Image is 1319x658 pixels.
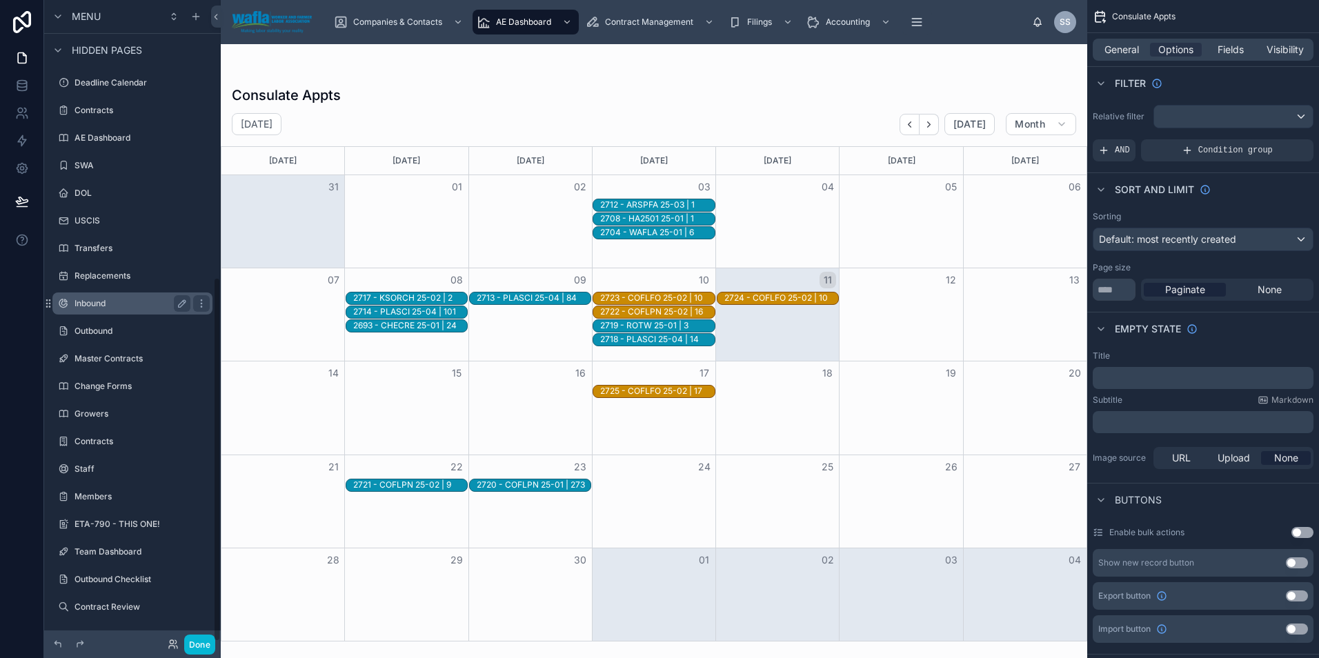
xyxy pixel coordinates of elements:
[943,365,960,381] button: 19
[600,226,694,239] div: 2704 - WAFLA 25-01 | 6
[696,365,713,381] button: 17
[353,479,451,490] div: 2721 - COFLPN 25-02 | 9
[323,7,1032,37] div: scrollable content
[353,306,456,317] div: 2714 - PLASCI 25-04 | 101
[325,365,341,381] button: 14
[572,179,588,195] button: 02
[52,541,212,563] a: Team Dashboard
[75,491,210,502] label: Members
[600,386,702,397] div: 2725 - COFLFO 25-02 | 17
[696,272,713,288] button: 10
[1258,283,1282,297] span: None
[600,385,702,397] div: 2725 - COFLFO 25-02 | 17
[353,17,442,28] span: Companies & Contacts
[600,292,703,303] div: 2723 - COFLFO 25-02 | 10
[600,213,694,224] div: 2708 - HA2501 25-01 | 1
[448,272,465,288] button: 08
[232,11,312,33] img: App logo
[52,72,212,94] a: Deadline Calendar
[1067,365,1083,381] button: 20
[1098,624,1151,635] span: Import button
[1109,527,1184,538] label: Enable bulk actions
[75,601,210,612] label: Contract Review
[1060,17,1071,28] span: SS
[600,333,699,346] div: 2718 - PLASCI 25-04 | 14
[600,320,688,331] div: 2719 - ROTW 25-01 | 3
[353,319,457,332] div: 2693 - CHECRE 25-01 | 24
[1258,395,1313,406] a: Markdown
[1093,211,1121,222] label: Sorting
[820,272,836,288] button: 11
[1093,350,1110,361] label: Title
[1112,11,1176,22] span: Consulate Appts
[820,179,836,195] button: 04
[572,272,588,288] button: 09
[477,292,577,303] div: 2713 - PLASCI 25-04 | 84
[353,320,457,331] div: 2693 - CHECRE 25-01 | 24
[600,306,703,318] div: 2722 - COFLPN 25-02 | 16
[600,306,703,317] div: 2722 - COFLPN 25-02 | 16
[1165,283,1205,297] span: Paginate
[52,486,212,508] a: Members
[52,320,212,342] a: Outbound
[1115,493,1162,507] span: Buttons
[75,243,210,254] label: Transfers
[582,10,721,34] a: Contract Management
[724,10,800,34] a: Filings
[353,479,451,491] div: 2721 - COFLPN 25-02 | 9
[1093,452,1148,463] label: Image source
[52,430,212,452] a: Contracts
[600,199,695,211] div: 2712 - ARSPFA 25-03 | 1
[1158,43,1193,57] span: Options
[600,292,703,304] div: 2723 - COFLFO 25-02 | 10
[1115,145,1130,156] span: AND
[572,459,588,475] button: 23
[1093,411,1313,433] div: scrollable content
[477,479,585,491] div: 2720 - COFLPN 25-01 | 273
[75,270,210,281] label: Replacements
[52,210,212,232] a: USCIS
[1271,395,1313,406] span: Markdown
[75,463,210,475] label: Staff
[1093,228,1313,251] button: Default: most recently created
[600,319,688,332] div: 2719 - ROTW 25-01 | 3
[1098,557,1194,568] div: Show new record button
[1067,459,1083,475] button: 27
[75,436,210,447] label: Contracts
[1067,552,1083,568] button: 04
[52,154,212,177] a: SWA
[325,459,341,475] button: 21
[75,105,210,116] label: Contracts
[572,552,588,568] button: 30
[477,479,585,490] div: 2720 - COFLPN 25-01 | 273
[826,17,870,28] span: Accounting
[75,546,210,557] label: Team Dashboard
[353,292,453,304] div: 2717 - KSORCH 25-02 | 2
[52,99,212,121] a: Contracts
[75,353,210,364] label: Master Contracts
[52,596,212,618] a: Contract Review
[52,458,212,480] a: Staff
[1093,367,1313,389] div: scrollable content
[1115,183,1194,197] span: Sort And Limit
[943,459,960,475] button: 26
[600,227,694,238] div: 2704 - WAFLA 25-01 | 6
[52,265,212,287] a: Replacements
[72,43,142,57] span: Hidden pages
[1274,451,1298,465] span: None
[477,292,577,304] div: 2713 - PLASCI 25-04 | 84
[943,179,960,195] button: 05
[52,237,212,259] a: Transfers
[943,552,960,568] button: 03
[943,272,960,288] button: 12
[1093,111,1148,122] label: Relative filter
[52,513,212,535] a: ETA-790 - THIS ONE!
[696,179,713,195] button: 03
[1267,43,1304,57] span: Visibility
[1115,77,1146,90] span: Filter
[448,179,465,195] button: 01
[802,10,897,34] a: Accounting
[448,552,465,568] button: 29
[747,17,772,28] span: Filings
[473,10,579,34] a: AE Dashboard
